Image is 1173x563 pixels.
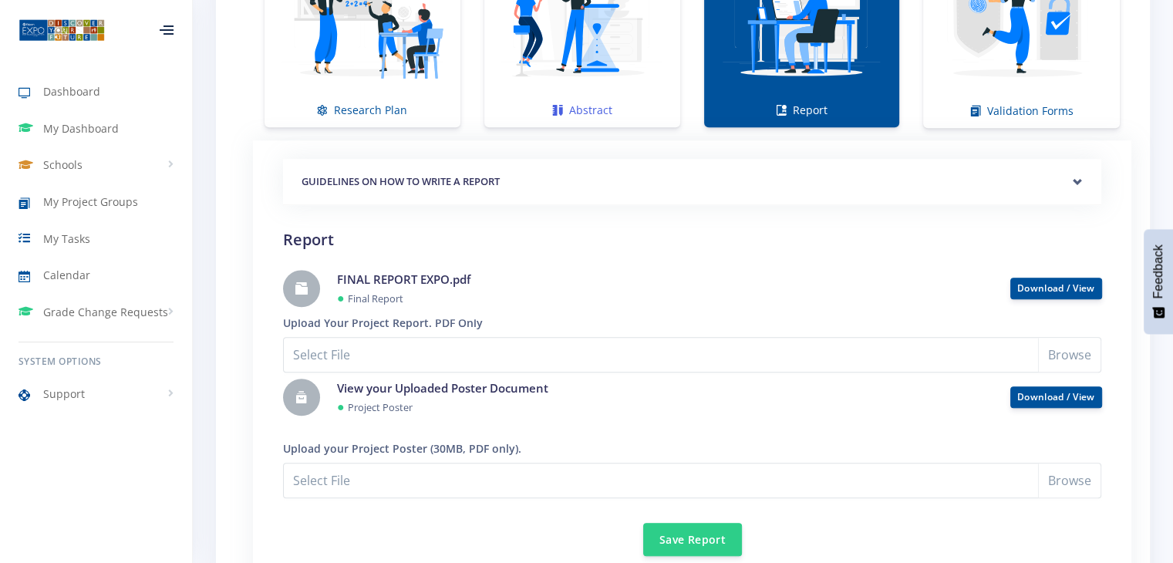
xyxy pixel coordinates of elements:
[283,228,1101,251] h2: Report
[43,83,100,99] span: Dashboard
[19,355,174,369] h6: System Options
[1017,390,1095,403] a: Download / View
[337,271,987,288] h4: FINAL REPORT EXPO.pdf
[43,267,90,283] span: Calendar
[348,292,403,305] small: Final Report
[1010,278,1102,299] button: Download / View
[283,315,483,331] label: Upload Your Project Report. PDF Only
[337,398,345,415] span: ●
[19,18,105,42] img: ...
[43,231,90,247] span: My Tasks
[1144,229,1173,334] button: Feedback - Show survey
[337,380,548,396] a: View your Uploaded Poster Document
[1017,281,1095,295] a: Download / View
[43,120,119,137] span: My Dashboard
[43,157,83,173] span: Schools
[43,304,168,320] span: Grade Change Requests
[43,386,85,402] span: Support
[348,400,413,414] small: Project Poster
[43,194,138,210] span: My Project Groups
[643,523,742,556] button: Save Report
[283,440,521,457] label: Upload your Project Poster (30MB, PDF only).
[1151,244,1165,298] span: Feedback
[337,289,345,306] span: ●
[1010,386,1102,408] button: Download / View
[302,174,1083,190] h5: GUIDELINES ON HOW TO WRITE A REPORT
